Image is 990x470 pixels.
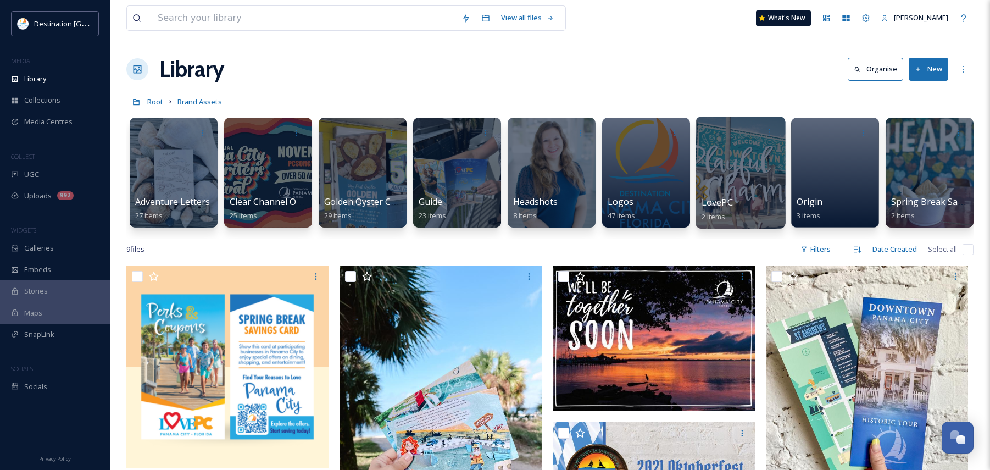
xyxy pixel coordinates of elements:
[177,97,222,107] span: Brand Assets
[553,266,755,411] img: Postcard 2.JPG
[324,197,427,220] a: Golden Oyster Campaign29 items
[57,191,74,200] div: 992
[159,53,224,86] a: Library
[11,226,36,234] span: WIDGETS
[797,197,822,220] a: Origin3 items
[39,455,71,462] span: Privacy Policy
[867,239,922,260] div: Date Created
[848,58,903,80] button: Organise
[928,244,957,255] span: Select all
[513,211,537,220] span: 8 items
[496,7,560,29] a: View all files
[608,197,635,220] a: Logos47 items
[34,18,143,29] span: Destination [GEOGRAPHIC_DATA]
[230,197,325,220] a: Clear Channel Outdoor25 items
[11,57,30,65] span: MEDIA
[18,18,29,29] img: download.png
[24,381,47,392] span: Socials
[24,95,60,106] span: Collections
[702,211,726,221] span: 2 items
[608,211,635,220] span: 47 items
[756,10,811,26] a: What's New
[909,58,948,80] button: New
[797,196,822,208] span: Origin
[24,264,51,275] span: Embeds
[147,95,163,108] a: Root
[24,117,73,127] span: Media Centres
[24,329,54,340] span: SnapLink
[152,6,456,30] input: Search your library
[230,211,257,220] span: 25 items
[608,196,633,208] span: Logos
[147,97,163,107] span: Root
[177,95,222,108] a: Brand Assets
[876,7,954,29] a: [PERSON_NAME]
[126,266,329,468] img: idss image (350 x 350 px) (29).png
[797,211,820,220] span: 3 items
[513,196,558,208] span: Headshots
[513,197,558,220] a: Headshots8 items
[24,169,39,180] span: UGC
[848,58,909,80] a: Organise
[324,211,352,220] span: 29 items
[230,196,325,208] span: Clear Channel Outdoor
[24,308,42,318] span: Maps
[795,239,836,260] div: Filters
[24,191,52,201] span: Uploads
[126,244,144,255] span: 9 file s
[942,422,974,454] button: Open Chat
[11,364,33,373] span: SOCIALS
[39,451,71,465] a: Privacy Policy
[135,197,210,220] a: Adventure Letters27 items
[24,74,46,84] span: Library
[11,152,35,161] span: COLLECT
[324,196,427,208] span: Golden Oyster Campaign
[24,286,48,296] span: Stories
[135,211,163,220] span: 27 items
[419,196,442,208] span: Guide
[891,211,915,220] span: 2 items
[894,13,948,23] span: [PERSON_NAME]
[419,197,446,220] a: Guide23 items
[702,196,733,208] span: LovePC
[419,211,446,220] span: 23 items
[24,243,54,253] span: Galleries
[702,197,733,222] a: LovePC2 items
[135,196,210,208] span: Adventure Letters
